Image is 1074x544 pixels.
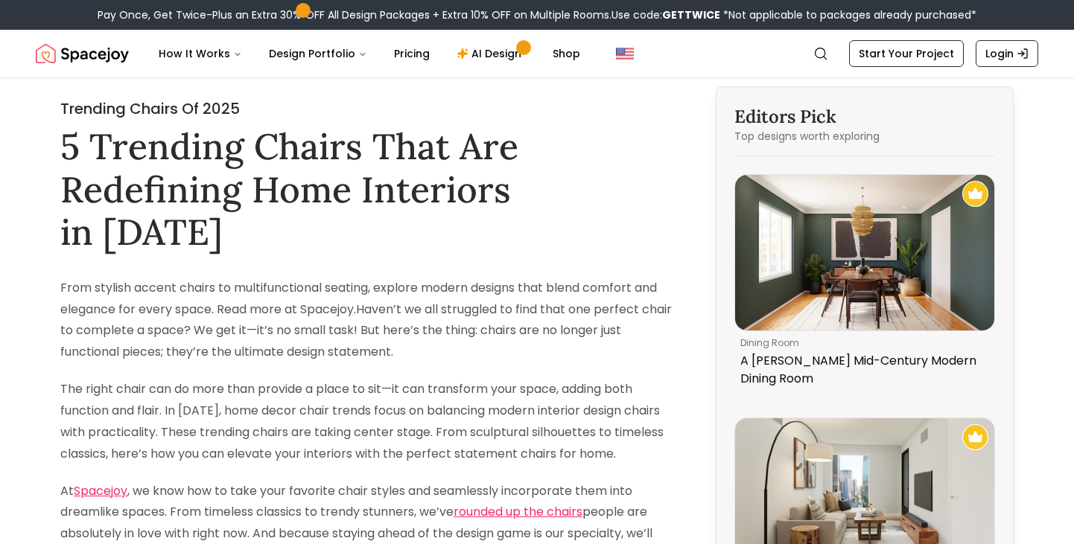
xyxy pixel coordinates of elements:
[36,30,1038,77] nav: Global
[60,125,677,254] h1: 5 Trending Chairs That Are Redefining Home Interiors in [DATE]
[734,129,995,144] p: Top designs worth exploring
[36,39,129,68] img: Spacejoy Logo
[662,7,720,22] b: GETTWICE
[60,278,677,363] p: From stylish accent chairs to multifunctional seating, explore modern designs that blend comfort ...
[98,7,976,22] div: Pay Once, Get Twice-Plus an Extra 30% OFF All Design Packages + Extra 10% OFF on Multiple Rooms.
[976,40,1038,67] a: Login
[147,39,592,68] nav: Main
[147,39,254,68] button: How It Works
[720,7,976,22] span: *Not applicable to packages already purchased*
[454,503,582,520] a: rounded up the chairs
[734,174,995,394] a: A Woody Mid-Century Modern Dining RoomRecommended Spacejoy Design - A Woody Mid-Century Modern Di...
[257,39,379,68] button: Design Portfolio
[740,337,983,349] p: dining room
[616,45,634,63] img: United States
[60,98,677,119] h2: Trending Chairs Of 2025
[734,105,995,129] h3: Editors Pick
[849,40,964,67] a: Start Your Project
[60,379,677,464] p: The right chair can do more than provide a place to sit—it can transform your space, adding both ...
[735,175,994,330] img: A Woody Mid-Century Modern Dining Room
[611,7,720,22] span: Use code:
[445,39,538,68] a: AI Design
[74,482,127,499] a: Spacejoy
[36,39,129,68] a: Spacejoy
[962,181,988,207] img: Recommended Spacejoy Design - A Woody Mid-Century Modern Dining Room
[740,352,983,388] p: A [PERSON_NAME] Mid-Century Modern Dining Room
[382,39,442,68] a: Pricing
[962,424,988,450] img: Recommended Spacejoy Design - A Picture-Perfect Modern Rustic Living-Dining Room
[541,39,592,68] a: Shop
